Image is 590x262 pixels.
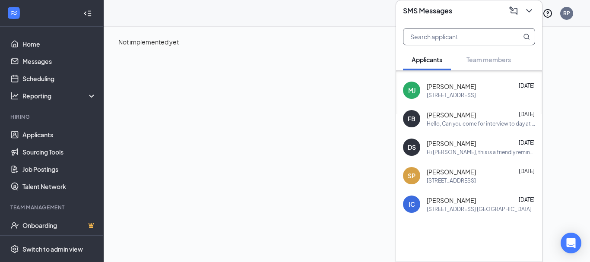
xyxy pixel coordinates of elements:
div: Hi [PERSON_NAME], this is a friendly reminder. To move forward with your application for Room Att... [427,148,535,156]
div: [STREET_ADDRESS] [427,92,476,99]
svg: MagnifyingGlass [523,33,530,40]
svg: WorkstreamLogo [10,9,18,17]
span: [DATE] [519,111,535,117]
div: [STREET_ADDRESS] [GEOGRAPHIC_DATA] [427,205,532,213]
div: Reporting [22,92,97,100]
svg: QuestionInfo [542,8,553,19]
a: Applicants [22,126,96,143]
div: Hello, Can you come for interview to day at 1 pm? [GEOGRAPHIC_DATA] [STREET_ADDRESS] [427,120,535,127]
h3: SMS Messages [403,6,452,16]
a: Job Postings [22,161,96,178]
div: Hiring [10,113,95,120]
span: [PERSON_NAME] [427,196,476,205]
span: [PERSON_NAME] [427,110,476,119]
div: MJ [408,86,416,95]
div: SP [408,171,416,180]
div: [STREET_ADDRESS] [427,177,476,184]
svg: ChevronDown [524,6,534,16]
span: [PERSON_NAME] [427,82,476,91]
button: ComposeMessage [506,4,520,18]
div: FB [408,114,416,123]
div: Open Intercom Messenger [561,233,581,253]
svg: ComposeMessage [508,6,519,16]
span: Applicants [412,56,442,63]
a: OnboardingCrown [22,217,96,234]
button: ChevronDown [521,4,535,18]
div: Not implemented yet [118,37,575,47]
div: Switch to admin view [22,245,83,253]
div: IC [409,200,415,208]
div: RP [563,9,570,17]
div: DS [408,143,416,152]
span: [PERSON_NAME] [427,167,476,176]
input: Search applicant [403,28,506,45]
a: Messages [22,53,96,70]
a: Sourcing Tools [22,143,96,161]
a: TeamCrown [22,234,96,251]
span: [DATE] [519,139,535,146]
a: Home [22,35,96,53]
span: [PERSON_NAME] [427,139,476,148]
svg: Settings [10,245,19,253]
svg: Collapse [83,9,92,18]
div: Team Management [10,204,95,211]
a: Scheduling [22,70,96,87]
span: [DATE] [519,82,535,89]
span: [DATE] [519,196,535,203]
svg: Analysis [10,92,19,100]
span: [DATE] [519,168,535,174]
span: Team members [466,56,511,63]
a: Talent Network [22,178,96,195]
